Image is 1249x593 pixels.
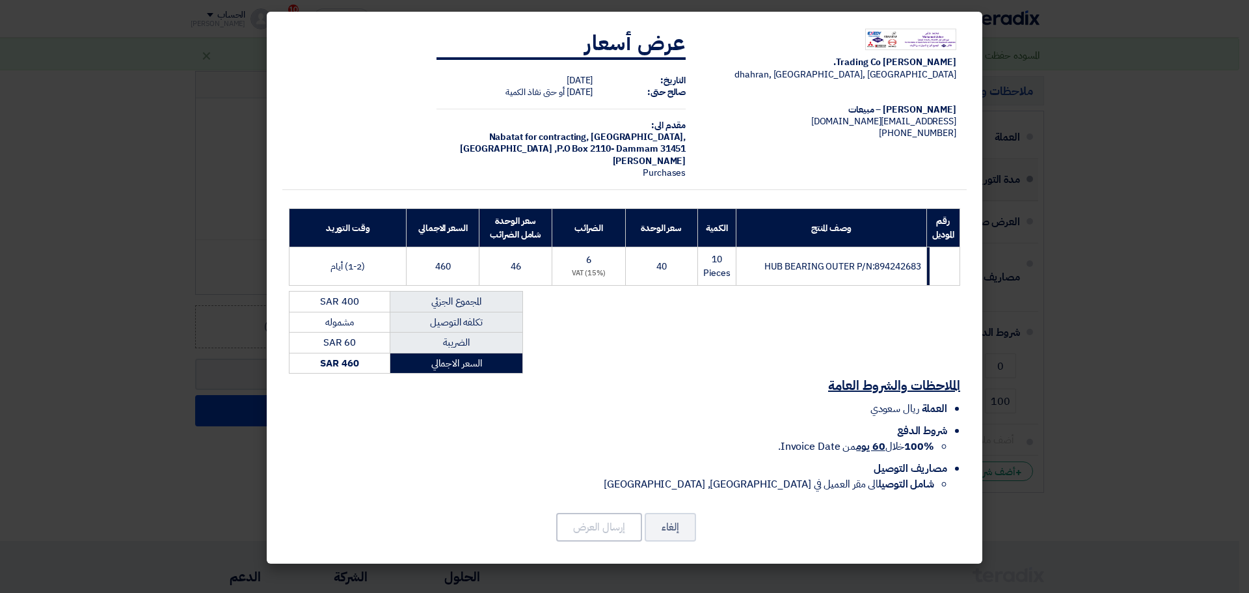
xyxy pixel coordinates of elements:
span: أو حتى نفاذ الكمية [505,85,565,99]
span: SAR 60 [323,335,356,350]
span: خلال من Invoice Date. [778,439,934,454]
span: ريال سعودي [870,401,919,417]
td: المجموع الجزئي [390,292,523,312]
span: [PERSON_NAME] [613,154,686,168]
div: (15%) VAT [557,268,619,279]
th: وصف المنتج [736,209,927,247]
span: 40 [656,260,667,273]
strong: التاريخ: [660,74,686,87]
button: إلغاء [645,513,696,542]
td: SAR 400 [289,292,390,312]
strong: SAR 460 [320,356,358,370]
strong: عرض أسعار [585,27,686,59]
div: [PERSON_NAME] Trading Co. [706,57,956,68]
span: [DATE] [567,85,593,99]
strong: شامل التوصيل [878,476,934,492]
u: 60 يوم [856,439,885,454]
strong: مقدم الى: [651,118,686,132]
th: سعر الوحدة شامل الضرائب [479,209,552,247]
span: Nabatat for contracting, [489,130,589,144]
td: الضريبة [390,333,523,353]
th: وقت التوريد [289,209,407,247]
button: إرسال العرض [556,513,642,542]
img: Company Logo [865,29,956,51]
span: Purchases [643,166,686,180]
th: سعر الوحدة [625,209,697,247]
li: الى مقر العميل في [GEOGRAPHIC_DATA], [GEOGRAPHIC_DATA] [289,476,934,492]
span: dhahran, [GEOGRAPHIC_DATA], [GEOGRAPHIC_DATA] [734,68,956,81]
div: [PERSON_NAME] – مبيعات [706,104,956,116]
strong: 100% [904,439,934,454]
span: مشموله [325,315,354,329]
span: [DATE] [567,74,593,87]
span: [EMAIL_ADDRESS][DOMAIN_NAME] [811,115,956,128]
span: [PHONE_NUMBER] [879,126,956,140]
th: السعر الاجمالي [407,209,479,247]
th: رقم الموديل [926,209,960,247]
span: 6 [586,253,591,267]
th: الكمية [697,209,736,247]
span: 46 [511,260,521,273]
span: 10 Pieces [703,253,731,280]
span: العملة [922,401,947,417]
strong: صالح حتى: [647,85,686,99]
td: السعر الاجمالي [390,353,523,374]
span: مصاريف التوصيل [874,461,947,476]
span: (1-2) أيام [330,260,365,273]
th: الضرائب [552,209,625,247]
u: الملاحظات والشروط العامة [828,376,960,395]
span: شروط الدفع [897,423,947,439]
span: HUB BEARING OUTER P/N:894242683 [764,260,921,273]
span: 460 [435,260,451,273]
span: [GEOGRAPHIC_DATA], [GEOGRAPHIC_DATA] ,P.O Box 2110- Dammam 31451 [460,130,686,156]
td: تكلفه التوصيل [390,312,523,333]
